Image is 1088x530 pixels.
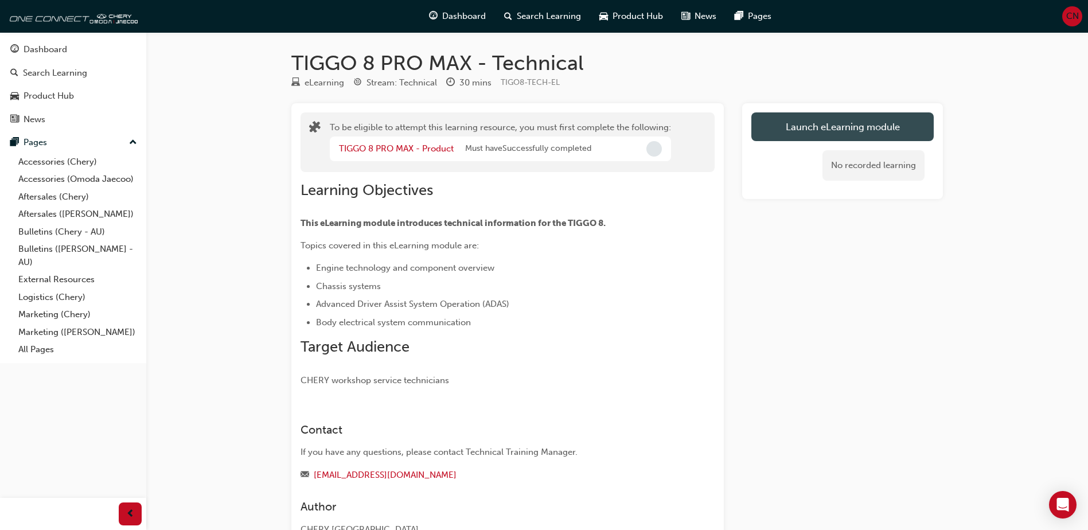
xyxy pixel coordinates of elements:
span: Learning resource code [501,77,560,87]
span: Target Audience [301,338,410,356]
a: External Resources [14,271,142,289]
div: Type [291,76,344,90]
a: guage-iconDashboard [420,5,495,28]
div: To be eligible to attempt this learning resource, you must first complete the following: [330,121,671,163]
button: CN [1062,6,1082,26]
span: This eLearning module introduces technical information for the TIGGO 8. [301,218,606,228]
span: guage-icon [429,9,438,24]
h3: Author [301,500,673,513]
span: Search Learning [517,10,581,23]
a: Search Learning [5,63,142,84]
span: pages-icon [735,9,743,24]
a: search-iconSearch Learning [495,5,590,28]
span: car-icon [10,91,19,102]
span: car-icon [599,9,608,24]
button: Pages [5,132,142,153]
span: search-icon [504,9,512,24]
span: News [695,10,716,23]
a: News [5,109,142,130]
span: news-icon [10,115,19,125]
span: puzzle-icon [309,122,321,135]
img: oneconnect [6,5,138,28]
a: pages-iconPages [726,5,781,28]
h3: Contact [301,423,673,437]
span: Learning Objectives [301,181,433,199]
span: Dashboard [442,10,486,23]
a: Accessories (Chery) [14,153,142,171]
span: Engine technology and component overview [316,263,494,273]
span: up-icon [129,135,137,150]
span: search-icon [10,68,18,79]
span: target-icon [353,78,362,88]
a: Product Hub [5,85,142,107]
div: Duration [446,76,492,90]
div: Open Intercom Messenger [1049,491,1077,519]
a: car-iconProduct Hub [590,5,672,28]
span: CHERY workshop service technicians [301,375,449,385]
span: clock-icon [446,78,455,88]
span: Pages [748,10,771,23]
span: Chassis systems [316,281,381,291]
span: Must have Successfully completed [465,142,591,155]
span: learningResourceType_ELEARNING-icon [291,78,300,88]
span: news-icon [681,9,690,24]
a: Logistics (Chery) [14,289,142,306]
div: eLearning [305,76,344,89]
span: pages-icon [10,138,19,148]
button: DashboardSearch LearningProduct HubNews [5,37,142,132]
span: prev-icon [126,507,135,521]
div: Pages [24,136,47,149]
h1: TIGGO 8 PRO MAX - Technical [291,50,943,76]
span: Product Hub [613,10,663,23]
div: Search Learning [23,67,87,80]
a: [EMAIL_ADDRESS][DOMAIN_NAME] [314,470,457,480]
a: news-iconNews [672,5,726,28]
a: Bulletins (Chery - AU) [14,223,142,241]
a: Dashboard [5,39,142,60]
span: Incomplete [646,141,662,157]
div: Email [301,468,673,482]
span: email-icon [301,470,309,481]
a: TIGGO 8 PRO MAX - Product [339,143,454,154]
span: Advanced Driver Assist System Operation (ADAS) [316,299,509,309]
div: 30 mins [459,76,492,89]
div: Product Hub [24,89,74,103]
div: News [24,113,45,126]
div: No recorded learning [822,150,925,181]
div: Dashboard [24,43,67,56]
a: Aftersales (Chery) [14,188,142,206]
a: Marketing ([PERSON_NAME]) [14,324,142,341]
button: Launch eLearning module [751,112,934,141]
div: Stream [353,76,437,90]
a: Marketing (Chery) [14,306,142,324]
a: Accessories (Omoda Jaecoo) [14,170,142,188]
div: Stream: Technical [366,76,437,89]
a: Aftersales ([PERSON_NAME]) [14,205,142,223]
a: Bulletins ([PERSON_NAME] - AU) [14,240,142,271]
span: CN [1066,10,1079,23]
span: Topics covered in this eLearning module are: [301,240,479,251]
span: Body electrical system communication [316,317,471,328]
div: If you have any questions, please contact Technical Training Manager. [301,446,673,459]
a: All Pages [14,341,142,358]
span: guage-icon [10,45,19,55]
